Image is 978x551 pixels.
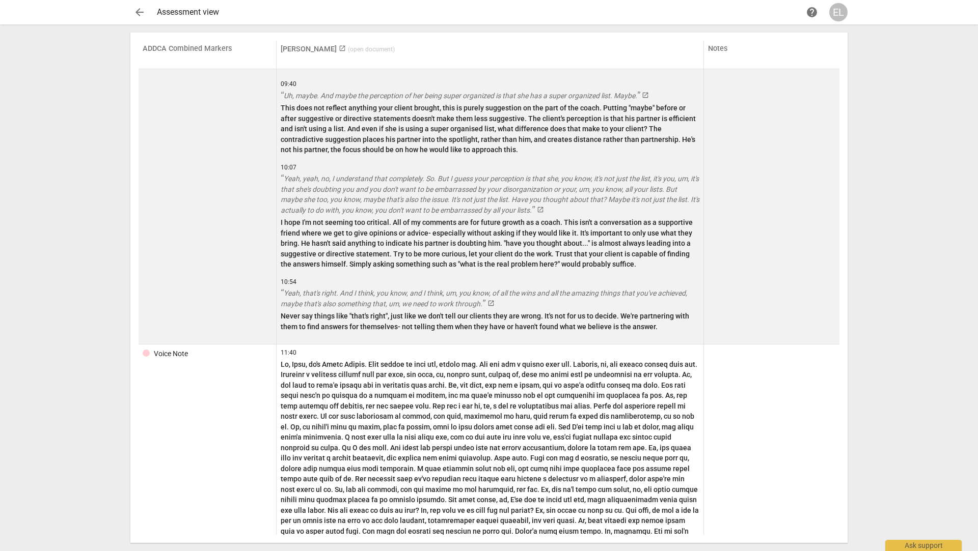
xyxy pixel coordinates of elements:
[537,206,544,213] span: launch
[154,349,188,359] div: Voice Note
[806,6,818,18] span: help
[281,80,699,89] span: 09:40
[829,3,848,21] button: EL
[885,540,962,551] div: Ask support
[281,103,699,155] p: This does not reflect anything your client brought, this is purely suggestion on the part of the ...
[704,41,839,69] th: Notes
[133,6,146,18] span: arrow_back
[281,289,687,308] span: Yeah, that's right. And I think, you know, and I think, um, you know, of all the wins and all the...
[803,3,821,21] a: Help
[281,278,699,286] span: 10:54
[281,92,640,100] span: Uh, maybe. And maybe the perception of her being super organized is that she has a super organize...
[281,163,699,172] span: 10:07
[157,8,803,17] div: Assessment view
[281,217,699,270] p: I hope I'm not seeming too critical. All of my comments are for future growth as a coach. This is...
[281,173,699,215] a: Yeah, yeah, no, I understand that completely. So. But I guess your perception is that she, you kn...
[487,300,495,307] span: launch
[281,175,699,214] span: Yeah, yeah, no, I understand that completely. So. But I guess your perception is that she, you kn...
[281,91,699,101] a: Uh, maybe. And maybe the perception of her being super organized is that she has a super organize...
[281,45,395,53] a: [PERSON_NAME] (open document)
[139,41,277,69] th: ADDCA Combined Markers
[642,92,649,99] span: launch
[281,311,699,332] p: Never say things like "that's right", just like we don't tell our clients they are wrong. It's no...
[339,45,346,52] span: launch
[348,46,395,53] span: ( open document )
[281,349,699,357] span: 11:40
[281,288,699,309] a: Yeah, that's right. And I think, you know, and I think, um, you know, of all the wins and all the...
